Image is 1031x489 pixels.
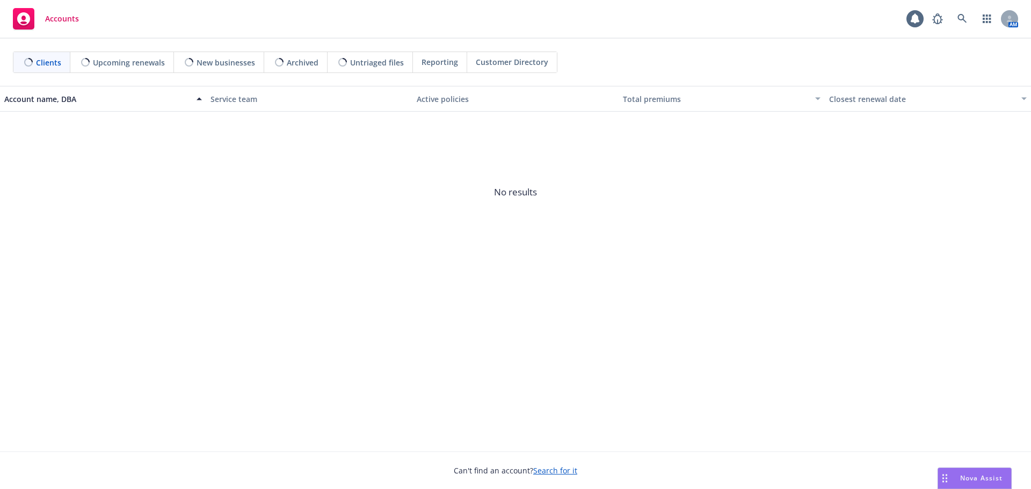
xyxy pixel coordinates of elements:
button: Nova Assist [938,468,1012,489]
button: Total premiums [619,86,825,112]
div: Service team [210,93,408,105]
a: Accounts [9,4,83,34]
button: Active policies [412,86,619,112]
div: Closest renewal date [829,93,1015,105]
span: Archived [287,57,318,68]
span: Nova Assist [960,473,1003,483]
span: New businesses [197,57,255,68]
div: Active policies [417,93,614,105]
span: Reporting [422,56,458,68]
a: Search [952,8,973,30]
a: Switch app [976,8,998,30]
span: Untriaged files [350,57,404,68]
div: Drag to move [938,468,952,488]
button: Service team [206,86,412,112]
div: Total premiums [623,93,809,105]
span: Clients [36,57,61,68]
span: Upcoming renewals [93,57,165,68]
a: Search for it [533,465,577,476]
span: Accounts [45,14,79,23]
span: Can't find an account? [454,465,577,476]
a: Report a Bug [927,8,948,30]
button: Closest renewal date [825,86,1031,112]
span: Customer Directory [476,56,548,68]
div: Account name, DBA [4,93,190,105]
